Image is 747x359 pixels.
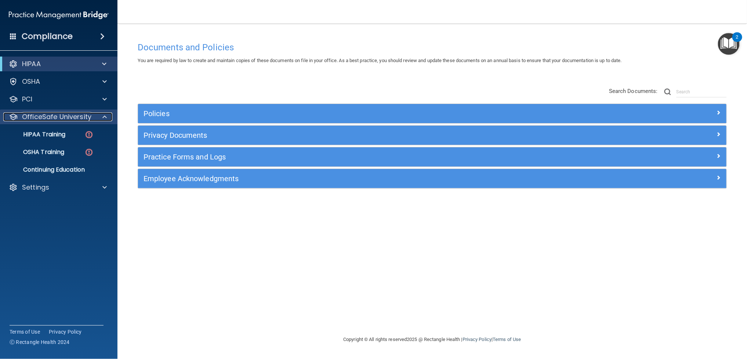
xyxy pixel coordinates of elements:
[609,88,658,94] span: Search Documents:
[493,337,521,342] a: Terms of Use
[9,112,107,121] a: OfficeSafe University
[138,58,622,63] span: You are required by law to create and maintain copies of these documents on file in your office. ...
[144,151,721,163] a: Practice Forms and Logs
[5,148,64,156] p: OSHA Training
[736,37,739,47] div: 2
[10,338,70,346] span: Ⓒ Rectangle Health 2024
[144,173,721,184] a: Employee Acknowledgments
[22,112,91,121] p: OfficeSafe University
[22,31,73,42] h4: Compliance
[463,337,492,342] a: Privacy Policy
[5,131,65,138] p: HIPAA Training
[138,43,727,52] h4: Documents and Policies
[677,86,727,97] input: Search
[84,130,94,139] img: danger-circle.6113f641.png
[49,328,82,335] a: Privacy Policy
[144,129,721,141] a: Privacy Documents
[144,108,721,119] a: Policies
[10,328,40,335] a: Terms of Use
[5,166,105,173] p: Continuing Education
[9,95,107,104] a: PCI
[718,33,740,55] button: Open Resource Center, 2 new notifications
[298,328,566,351] div: Copyright © All rights reserved 2025 @ Rectangle Health | |
[144,131,574,139] h5: Privacy Documents
[9,183,107,192] a: Settings
[9,8,109,22] img: PMB logo
[144,153,574,161] h5: Practice Forms and Logs
[84,148,94,157] img: danger-circle.6113f641.png
[22,183,49,192] p: Settings
[9,60,106,68] a: HIPAA
[22,60,41,68] p: HIPAA
[22,95,32,104] p: PCI
[144,110,574,118] h5: Policies
[664,89,671,95] img: ic-search.3b580494.png
[144,175,574,183] h5: Employee Acknowledgments
[22,77,40,86] p: OSHA
[9,77,107,86] a: OSHA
